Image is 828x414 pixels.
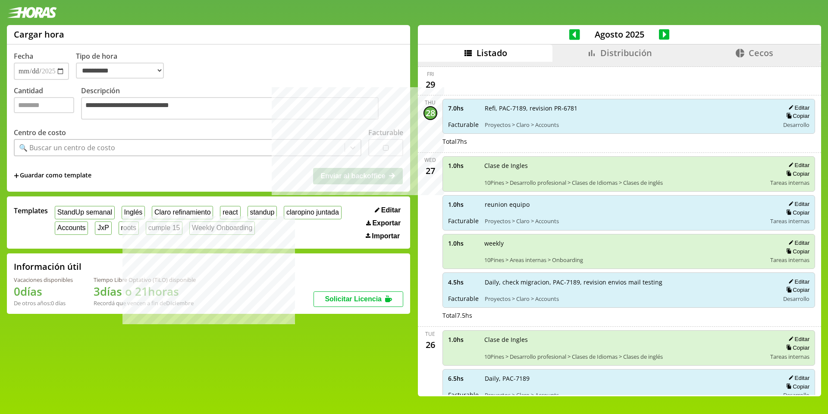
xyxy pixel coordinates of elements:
[55,221,88,235] button: Accounts
[19,143,115,152] div: 🔍 Buscar un centro de costo
[783,391,809,399] span: Desarrollo
[485,295,774,303] span: Proyectos > Claro > Accounts
[427,70,434,78] div: Fri
[368,128,403,137] label: Facturable
[364,219,403,228] button: Exportar
[484,353,765,360] span: 10Pines > Desarrollo profesional > Clases de Idiomas > Clases de inglés
[786,200,809,208] button: Editar
[786,161,809,169] button: Editar
[425,99,436,106] div: Thu
[423,106,437,120] div: 28
[14,171,19,180] span: +
[784,286,809,294] button: Copiar
[81,86,403,122] label: Descripción
[784,112,809,120] button: Copiar
[423,78,437,92] div: 29
[448,391,479,399] span: Facturable
[14,299,73,307] div: De otros años: 0 días
[94,299,196,307] div: Recordá que vencen a fin de
[784,383,809,390] button: Copiar
[14,171,91,180] span: +Guardar como template
[14,86,81,122] label: Cantidad
[484,179,765,186] span: 10Pines > Desarrollo profesional > Clases de Idiomas > Clases de inglés
[600,47,652,59] span: Distribución
[14,28,64,40] h1: Cargar hora
[784,209,809,216] button: Copiar
[749,47,773,59] span: Cecos
[425,330,435,338] div: Tue
[783,295,809,303] span: Desarrollo
[448,217,479,225] span: Facturable
[94,276,196,284] div: Tiempo Libre Optativo (TiLO) disponible
[14,97,74,113] input: Cantidad
[448,335,478,344] span: 1.0 hs
[770,179,809,186] span: Tareas internas
[484,335,765,344] span: Clase de Ingles
[485,374,774,382] span: Daily, PAC-7189
[770,256,809,264] span: Tareas internas
[448,294,479,303] span: Facturable
[485,104,774,112] span: Refi, PAC-7189, revision PR-6781
[7,7,57,18] img: logotipo
[770,217,809,225] span: Tareas internas
[314,291,403,307] button: Solicitar Licencia
[423,338,437,351] div: 26
[189,221,255,235] button: Weekly Onboarding
[76,51,171,80] label: Tipo de hora
[442,137,815,145] div: Total 7 hs
[786,335,809,343] button: Editar
[372,232,400,240] span: Importar
[448,104,479,112] span: 7.0 hs
[248,206,277,219] button: standup
[784,344,809,351] button: Copiar
[325,295,382,303] span: Solicitar Licencia
[284,206,341,219] button: claropino juntada
[784,170,809,177] button: Copiar
[484,256,765,264] span: 10Pines > Areas internas > Onboarding
[485,200,765,209] span: reunion equipo
[786,278,809,285] button: Editar
[448,278,479,286] span: 4.5 hs
[381,206,401,214] span: Editar
[14,51,33,61] label: Fecha
[448,120,479,129] span: Facturable
[220,206,240,219] button: react
[81,97,379,120] textarea: Descripción
[485,121,774,129] span: Proyectos > Claro > Accounts
[786,104,809,111] button: Editar
[442,311,815,319] div: Total 7.5 hs
[786,374,809,382] button: Editar
[485,391,774,399] span: Proyectos > Claro > Accounts
[783,121,809,129] span: Desarrollo
[76,63,164,79] select: Tipo de hora
[14,128,66,137] label: Centro de costo
[424,156,436,164] div: Wed
[166,299,194,307] b: Diciembre
[580,28,659,40] span: Agosto 2025
[14,284,73,299] h1: 0 días
[95,221,111,235] button: JxP
[152,206,213,219] button: Claro refinamiento
[784,248,809,255] button: Copiar
[485,217,765,225] span: Proyectos > Claro > Accounts
[423,164,437,177] div: 27
[448,239,478,247] span: 1.0 hs
[122,206,145,219] button: Inglés
[484,161,765,170] span: Clase de Ingles
[146,221,182,235] button: cumple 15
[372,206,403,215] button: Editar
[94,284,196,299] h1: 3 días o 21 horas
[119,221,139,235] button: roots
[14,206,48,215] span: Templates
[448,200,479,209] span: 1.0 hs
[372,219,401,227] span: Exportar
[448,374,479,382] span: 6.5 hs
[485,278,774,286] span: Daily, check migracion, PAC-7189, revision envios mail testing
[14,276,73,284] div: Vacaciones disponibles
[786,239,809,247] button: Editar
[55,206,115,219] button: StandUp semanal
[418,62,821,395] div: scrollable content
[477,47,507,59] span: Listado
[14,261,82,272] h2: Información útil
[448,161,478,170] span: 1.0 hs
